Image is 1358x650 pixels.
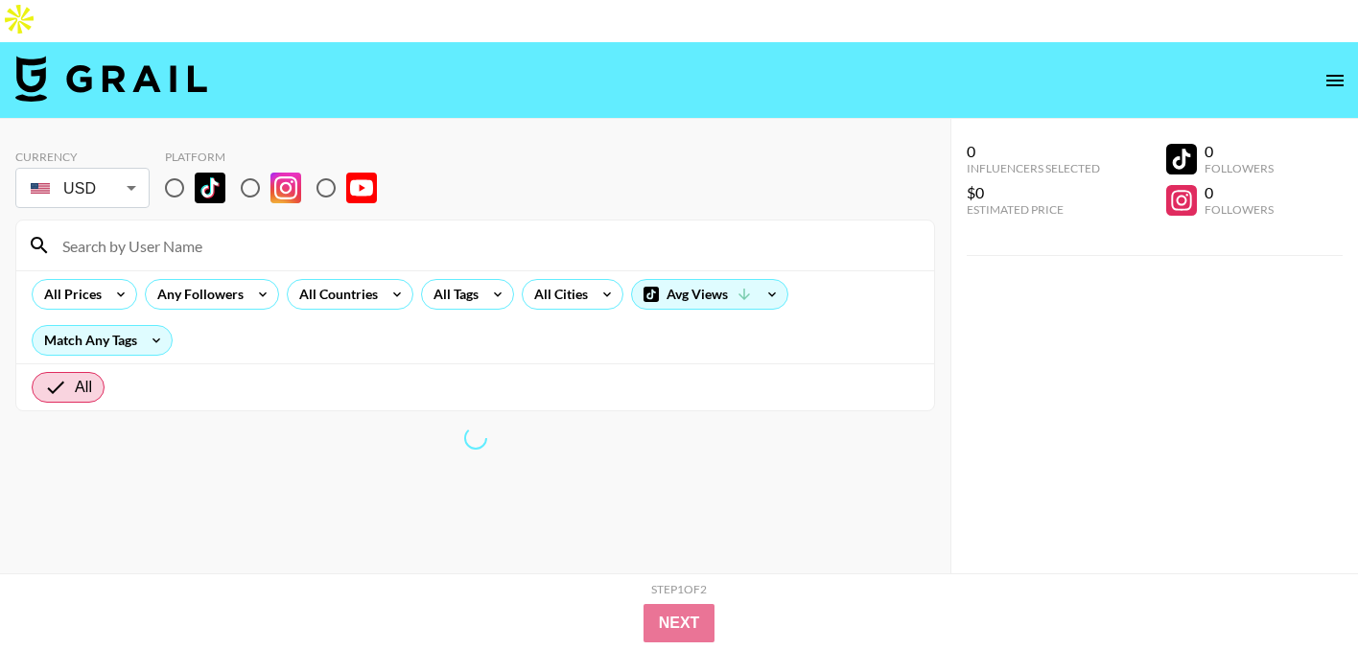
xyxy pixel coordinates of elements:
[523,280,592,309] div: All Cities
[644,604,715,642] button: Next
[967,202,1100,217] div: Estimated Price
[51,230,923,261] input: Search by User Name
[422,280,482,309] div: All Tags
[15,150,150,164] div: Currency
[1316,61,1354,100] button: open drawer
[1262,554,1335,627] iframe: Drift Widget Chat Controller
[15,56,207,102] img: Grail Talent
[270,173,301,203] img: Instagram
[967,142,1100,161] div: 0
[146,280,247,309] div: Any Followers
[632,280,787,309] div: Avg Views
[75,376,92,399] span: All
[165,150,392,164] div: Platform
[19,172,146,205] div: USD
[651,582,707,596] div: Step 1 of 2
[288,280,382,309] div: All Countries
[195,173,225,203] img: TikTok
[346,173,377,203] img: YouTube
[464,427,487,450] span: Refreshing lists, bookers, clients, countries, tags, cities, talent, talent...
[1205,161,1274,175] div: Followers
[1205,142,1274,161] div: 0
[1205,202,1274,217] div: Followers
[33,280,105,309] div: All Prices
[1205,183,1274,202] div: 0
[967,183,1100,202] div: $0
[33,326,172,355] div: Match Any Tags
[967,161,1100,175] div: Influencers Selected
